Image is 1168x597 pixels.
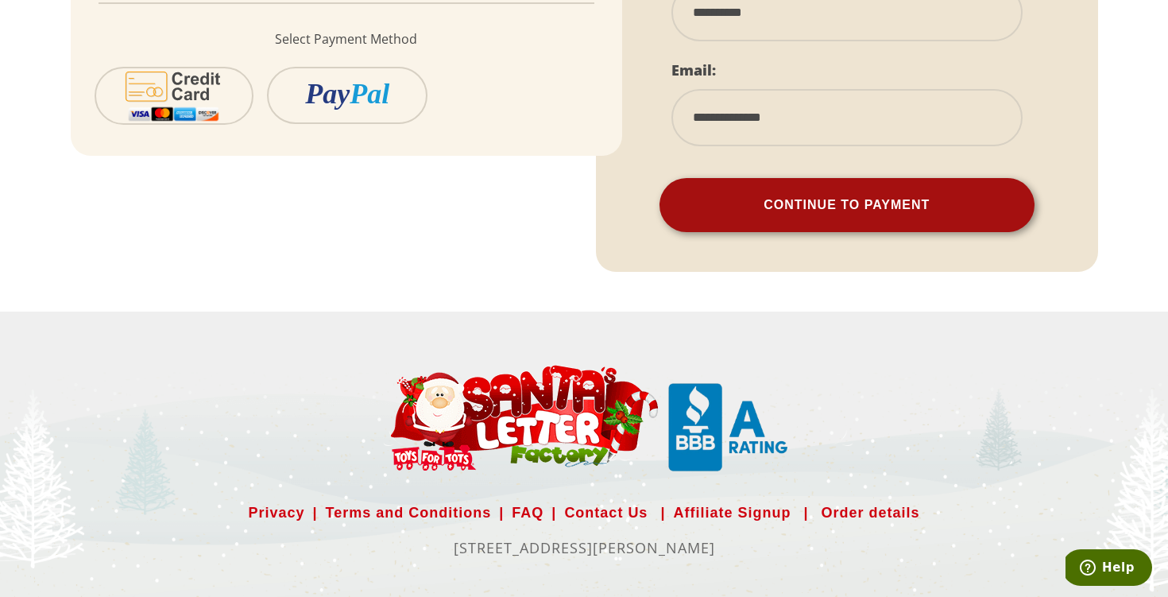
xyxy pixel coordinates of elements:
[564,500,648,525] a: Contact Us
[99,28,595,51] p: Select Payment Method
[491,500,512,525] span: |
[673,500,791,525] a: Affiliate Signup
[659,178,1035,232] button: Continue To Payment
[248,500,304,525] a: Privacy
[305,500,326,525] span: |
[821,500,919,525] a: Order details
[381,363,665,471] img: Santa Letter Small Logo
[512,500,543,525] a: FAQ
[350,78,389,110] i: Pal
[305,78,350,110] i: Pay
[115,68,232,123] img: cc-icon-2.svg
[652,500,673,525] span: |
[543,500,564,525] span: |
[671,60,716,79] label: Email:
[795,500,816,525] span: |
[267,67,427,124] button: PayPal
[668,383,787,471] img: Santa Letter Small Logo
[326,500,492,525] a: Terms and Conditions
[1066,549,1152,589] iframe: Opens a widget where you can find more information
[72,535,1096,560] p: [STREET_ADDRESS][PERSON_NAME]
